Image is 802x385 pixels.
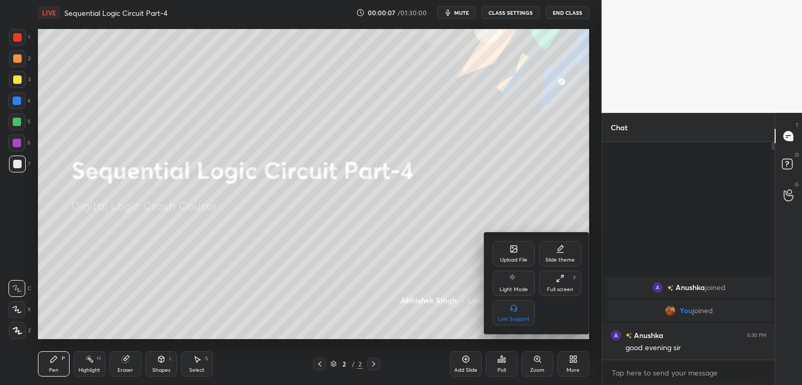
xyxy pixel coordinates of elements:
[545,257,575,263] div: Slide theme
[547,287,573,292] div: Full screen
[498,316,530,322] div: Live Support
[573,275,576,281] div: F
[500,287,528,292] div: Light Mode
[500,257,527,263] div: Upload File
